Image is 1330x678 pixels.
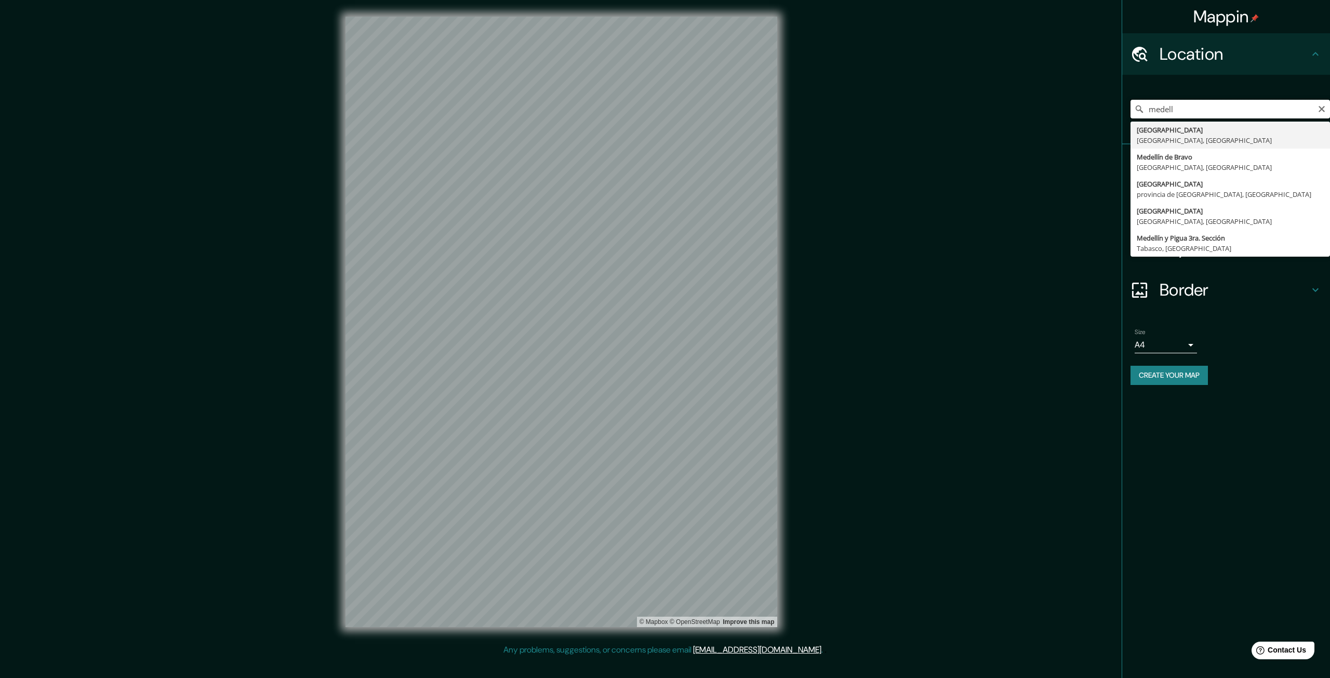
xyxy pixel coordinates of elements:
[1251,14,1259,22] img: pin-icon.png
[1160,44,1309,64] h4: Location
[1137,162,1324,172] div: [GEOGRAPHIC_DATA], [GEOGRAPHIC_DATA]
[1160,238,1309,259] h4: Layout
[1137,179,1324,189] div: [GEOGRAPHIC_DATA]
[1238,637,1319,667] iframe: Help widget launcher
[824,644,827,656] div: .
[1137,189,1324,200] div: provincia de [GEOGRAPHIC_DATA], [GEOGRAPHIC_DATA]
[640,618,668,626] a: Mapbox
[1137,206,1324,216] div: [GEOGRAPHIC_DATA]
[1318,103,1326,113] button: Clear
[1130,366,1208,385] button: Create your map
[1122,269,1330,311] div: Border
[503,644,823,656] p: Any problems, suggestions, or concerns please email .
[1130,100,1330,118] input: Pick your city or area
[1193,6,1259,27] h4: Mappin
[1160,280,1309,300] h4: Border
[1137,233,1324,243] div: Medellín y Pigua 3ra. Sección
[1135,337,1197,353] div: A4
[1137,135,1324,145] div: [GEOGRAPHIC_DATA], [GEOGRAPHIC_DATA]
[1122,228,1330,269] div: Layout
[1137,243,1324,254] div: Tabasco, [GEOGRAPHIC_DATA]
[1137,216,1324,227] div: [GEOGRAPHIC_DATA], [GEOGRAPHIC_DATA]
[723,618,774,626] a: Map feedback
[1122,186,1330,228] div: Style
[1135,328,1146,337] label: Size
[693,644,821,655] a: [EMAIL_ADDRESS][DOMAIN_NAME]
[823,644,824,656] div: .
[345,17,777,627] canvas: Map
[1122,33,1330,75] div: Location
[1137,152,1324,162] div: Medellín de Bravo
[1137,125,1324,135] div: [GEOGRAPHIC_DATA]
[670,618,720,626] a: OpenStreetMap
[1122,144,1330,186] div: Pins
